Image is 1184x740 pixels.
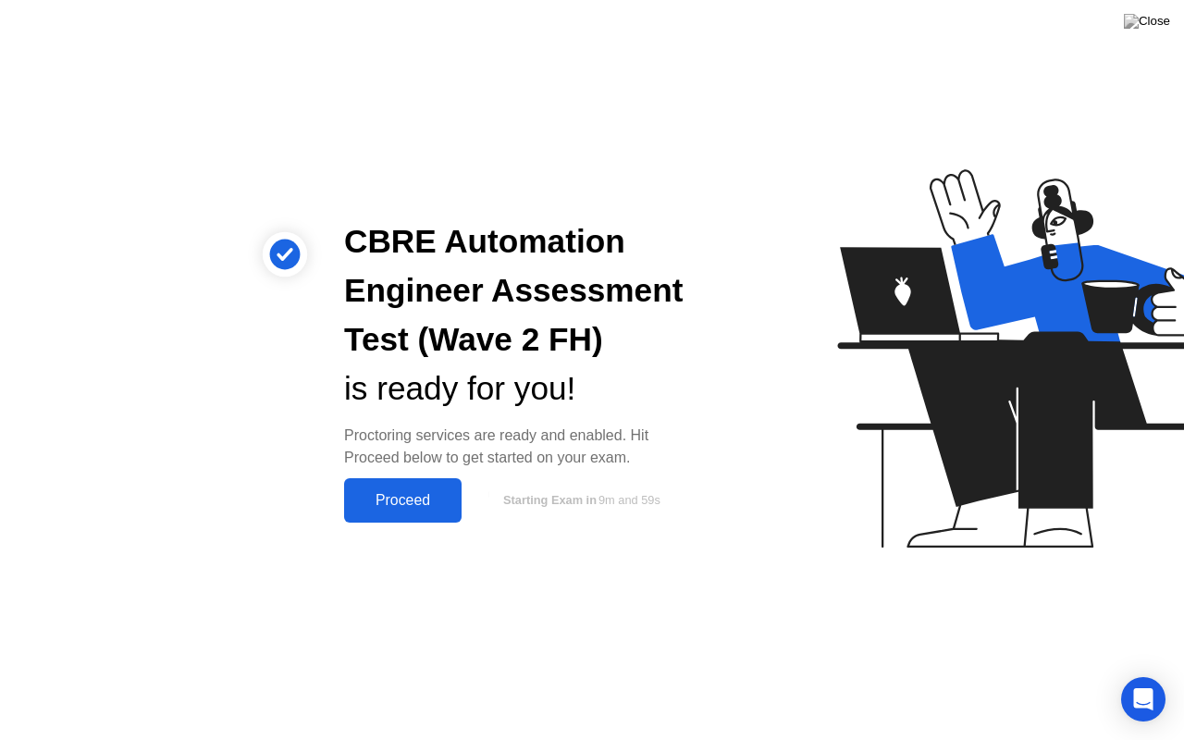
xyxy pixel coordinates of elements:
div: Proctoring services are ready and enabled. Hit Proceed below to get started on your exam. [344,425,688,469]
div: Proceed [350,492,456,509]
span: 9m and 59s [598,493,660,507]
div: is ready for you! [344,364,688,413]
img: Close [1124,14,1170,29]
button: Proceed [344,478,462,523]
button: Starting Exam in9m and 59s [471,483,688,518]
div: Open Intercom Messenger [1121,677,1165,721]
div: CBRE Automation Engineer Assessment Test (Wave 2 FH) [344,217,688,364]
